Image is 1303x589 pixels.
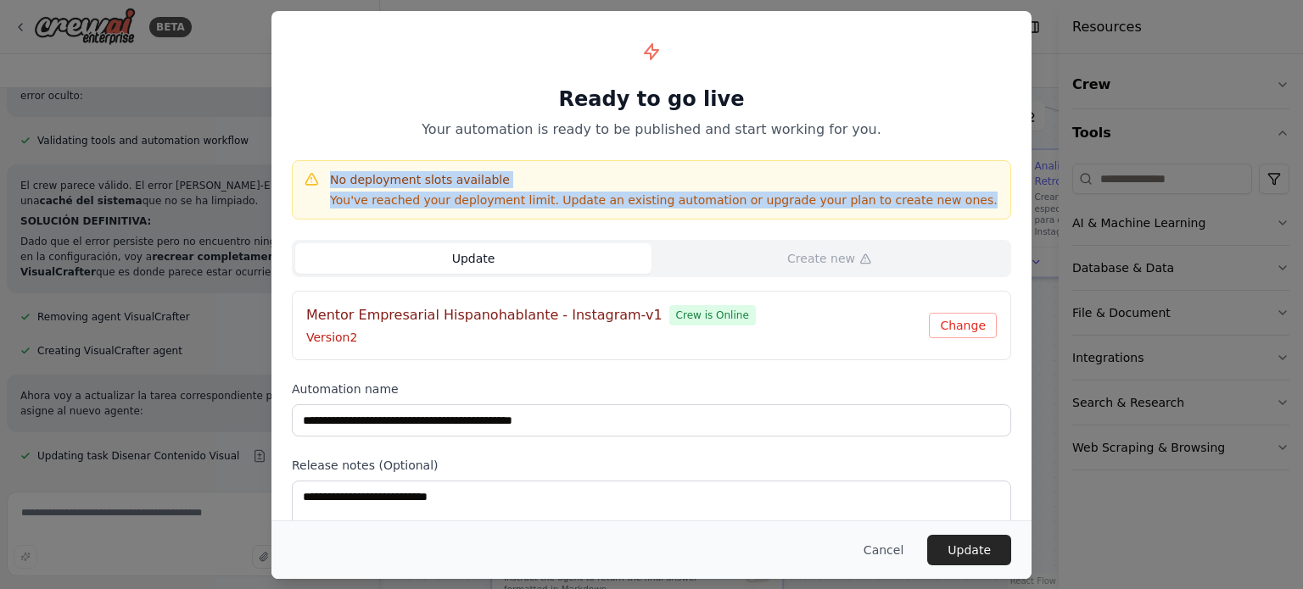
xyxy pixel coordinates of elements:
[306,305,663,325] h4: Mentor Empresarial Hispanohablante - Instagram-v1
[292,86,1011,113] h1: Ready to go live
[929,313,997,338] button: Change
[292,457,1011,474] label: Release notes (Optional)
[330,192,998,208] p: You've reached your deployment limit. Update an existing automation or upgrade your plan to creat...
[306,329,929,346] p: Version 2
[295,243,651,274] button: Update
[292,119,1011,140] p: Your automation is ready to be published and start working for you.
[850,535,917,565] button: Cancel
[651,243,1008,274] button: Create new
[927,535,1011,565] button: Update
[330,171,998,188] h4: No deployment slots available
[292,381,1011,397] label: Automation name
[669,305,756,325] span: Crew is Online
